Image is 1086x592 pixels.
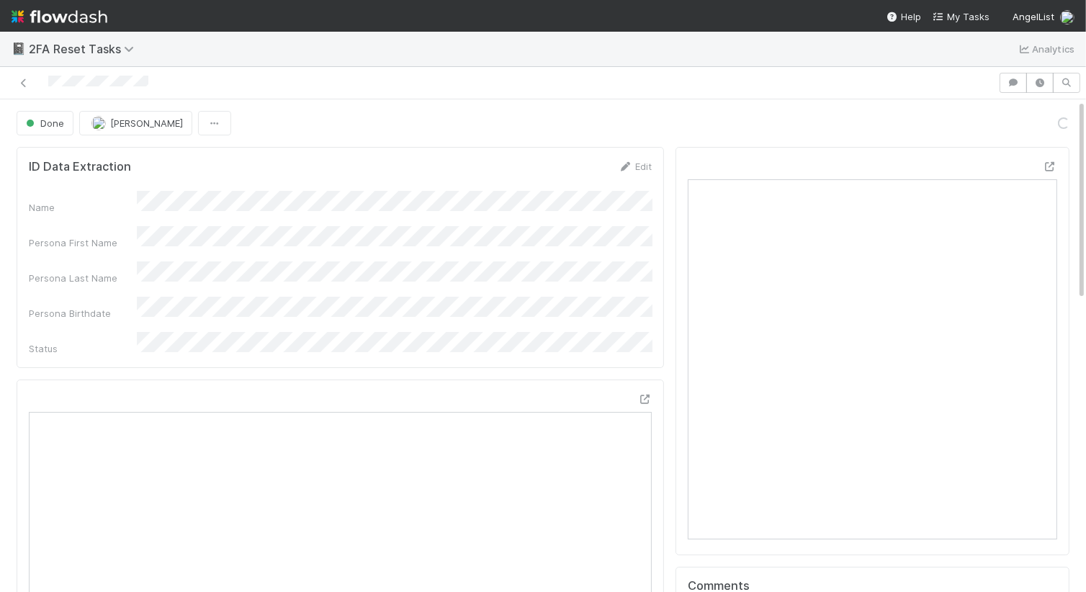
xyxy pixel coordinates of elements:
span: Done [23,117,64,129]
img: logo-inverted-e16ddd16eac7371096b0.svg [12,4,107,29]
span: [PERSON_NAME] [110,117,183,129]
span: 2FA Reset Tasks [29,42,141,56]
div: Help [887,9,921,24]
div: Persona Birthdate [29,306,137,320]
h5: ID Data Extraction [29,160,131,174]
div: Name [29,200,137,215]
button: Done [17,111,73,135]
div: Status [29,341,137,356]
a: Edit [618,161,652,172]
img: avatar_5d51780c-77ad-4a9d-a6ed-b88b2c284079.png [1060,10,1074,24]
span: My Tasks [933,11,989,22]
div: Persona Last Name [29,271,137,285]
img: avatar_5d51780c-77ad-4a9d-a6ed-b88b2c284079.png [91,116,106,130]
a: My Tasks [933,9,989,24]
button: [PERSON_NAME] [79,111,192,135]
span: 📓 [12,42,26,55]
div: Persona First Name [29,236,137,250]
a: Analytics [1018,40,1074,58]
span: AngelList [1013,11,1054,22]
